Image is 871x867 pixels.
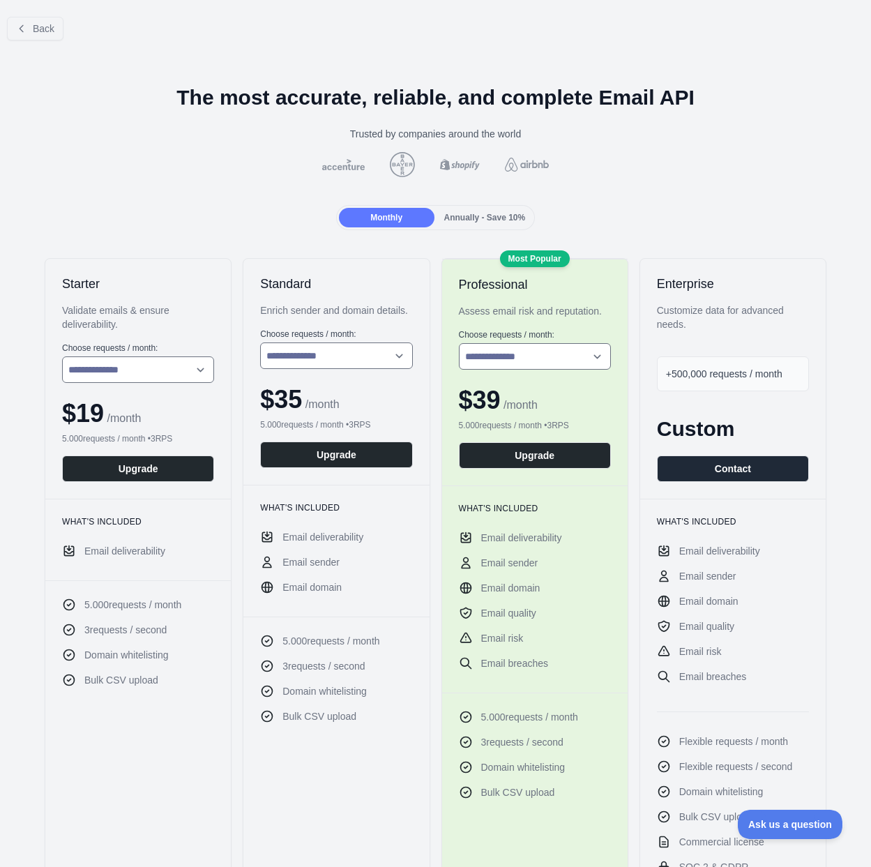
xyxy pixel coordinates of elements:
[282,580,342,594] span: Email domain
[679,569,736,583] span: Email sender
[657,516,809,527] h3: What's included
[481,581,540,595] span: Email domain
[84,544,165,558] span: Email deliverability
[738,810,843,839] iframe: Toggle Customer Support
[282,530,363,544] span: Email deliverability
[679,544,760,558] span: Email deliverability
[481,531,562,545] span: Email deliverability
[62,516,214,527] h3: What's included
[282,555,340,569] span: Email sender
[481,556,538,570] span: Email sender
